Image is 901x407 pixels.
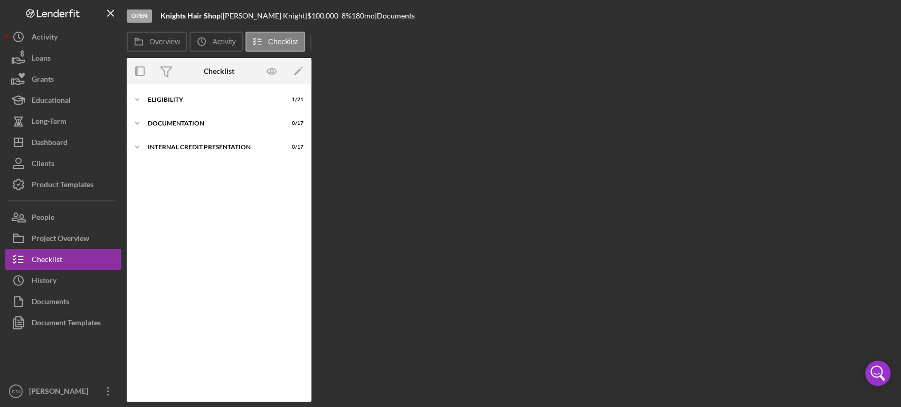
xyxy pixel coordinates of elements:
div: Open [127,9,152,23]
button: Educational [5,90,121,111]
div: Checklist [32,249,62,273]
div: 0 / 17 [284,144,304,150]
button: Document Templates [5,312,121,333]
div: Eligibility [148,96,277,103]
button: Documents [5,291,121,312]
label: Overview [149,37,180,46]
button: Checklist [245,32,305,52]
div: Project Overview [32,228,89,251]
button: Long-Term [5,111,121,132]
div: Open Intercom Messenger [865,361,890,386]
label: Checklist [268,37,298,46]
div: 180 mo [352,12,375,20]
button: Product Templates [5,174,121,195]
div: 0 / 17 [284,120,304,127]
button: Dashboard [5,132,121,153]
div: [PERSON_NAME] Knight | [223,12,307,20]
div: Document Templates [32,312,101,336]
div: People [32,207,54,230]
div: Educational [32,90,71,113]
button: People [5,207,121,228]
div: Long-Term [32,111,67,134]
div: | Documents [375,12,415,20]
button: Project Overview [5,228,121,249]
button: Checklist [5,249,121,270]
div: documentation [148,120,277,127]
button: Grants [5,69,121,90]
button: DM[PERSON_NAME] [5,381,121,402]
div: Loans [32,47,51,71]
div: Dashboard [32,132,68,156]
text: DM [12,389,20,394]
button: Clients [5,153,121,174]
div: History [32,270,56,294]
button: Activity [189,32,242,52]
div: Grants [32,69,54,92]
div: 1 / 21 [284,96,304,103]
div: | [160,12,223,20]
div: Product Templates [32,174,93,198]
span: $100,000 [307,11,338,20]
div: Internal Credit Presentation [148,144,277,150]
div: Activity [32,26,58,50]
button: Loans [5,47,121,69]
button: History [5,270,121,291]
button: Activity [5,26,121,47]
label: Activity [212,37,235,46]
div: Checklist [204,67,234,75]
button: Overview [127,32,187,52]
div: Clients [32,153,54,177]
div: [PERSON_NAME] [26,381,95,404]
div: 8 % [342,12,352,20]
div: Documents [32,291,69,315]
b: Knights Hair Shop [160,11,221,20]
